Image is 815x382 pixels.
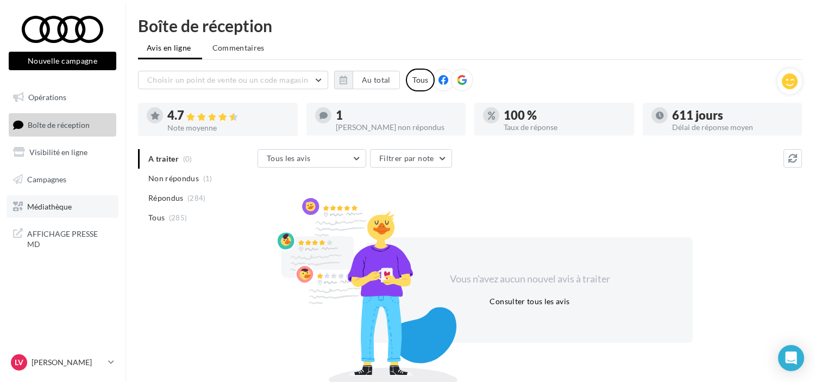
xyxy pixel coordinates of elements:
div: Note moyenne [167,124,289,132]
button: Consulter tous les avis [485,295,574,308]
span: LV [15,357,23,368]
span: Boîte de réception [28,120,90,129]
a: Opérations [7,86,118,109]
span: Médiathèque [27,201,72,211]
div: Open Intercom Messenger [778,345,804,371]
span: Tous les avis [267,153,311,163]
div: 611 jours [672,109,794,121]
a: Boîte de réception [7,113,118,137]
span: (284) [187,194,206,202]
div: Délai de réponse moyen [672,124,794,131]
span: Commentaires [212,42,265,53]
span: Visibilité en ligne [29,147,87,157]
a: LV [PERSON_NAME] [9,352,116,373]
button: Choisir un point de vente ou un code magasin [138,71,328,89]
div: 100 % [504,109,625,121]
span: Opérations [28,93,66,102]
button: Nouvelle campagne [9,52,116,70]
a: Médiathèque [7,195,118,218]
span: Campagnes [27,175,66,184]
button: Au total [334,71,400,89]
span: Non répondus [148,173,199,184]
button: Tous les avis [258,149,366,168]
a: Campagnes [7,168,118,191]
p: [PERSON_NAME] [32,357,104,368]
button: Filtrer par note [370,149,452,168]
span: Choisir un point de vente ou un code magasin [147,75,308,84]
div: Tous [406,69,435,91]
div: Boîte de réception [138,17,802,34]
span: Tous [148,212,165,223]
div: [PERSON_NAME] non répondus [336,124,457,131]
span: (1) [203,174,212,183]
button: Au total [353,71,400,89]
div: Vous n'avez aucun nouvel avis à traiter [436,272,623,286]
div: 1 [336,109,457,121]
a: Visibilité en ligne [7,141,118,164]
span: AFFICHAGE PRESSE MD [27,226,112,250]
span: (285) [169,213,187,222]
div: 4.7 [167,109,289,122]
a: AFFICHAGE PRESSE MD [7,222,118,254]
div: Taux de réponse [504,124,625,131]
span: Répondus [148,193,184,204]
